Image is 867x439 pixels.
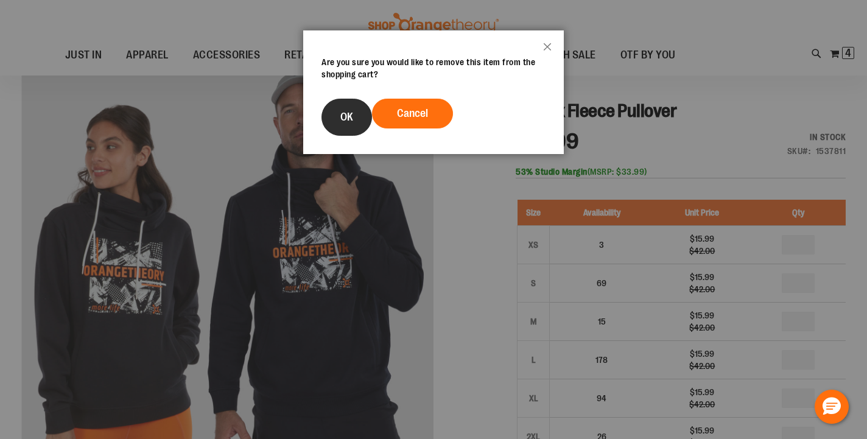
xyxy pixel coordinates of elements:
[340,111,353,123] span: OK
[397,107,428,119] span: Cancel
[321,56,546,80] div: Are you sure you would like to remove this item from the shopping cart?
[815,390,849,424] button: Hello, have a question? Let’s chat.
[321,99,372,136] button: OK
[372,99,453,128] button: Cancel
